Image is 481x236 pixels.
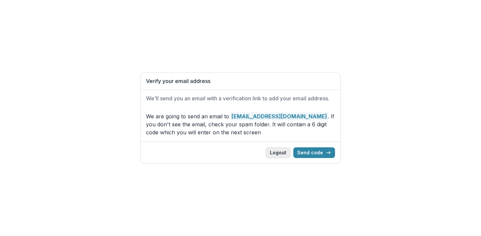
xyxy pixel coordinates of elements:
button: Send code [293,147,335,158]
h1: Verify your email address [146,78,335,84]
strong: [EMAIL_ADDRESS][DOMAIN_NAME] [231,112,328,120]
button: Logout [266,147,291,158]
p: We are going to send an email to . If you don't see the email, check your spam folder. It will co... [146,112,335,136]
h2: We'll send you an email with a verification link to add your email address. [146,95,335,102]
